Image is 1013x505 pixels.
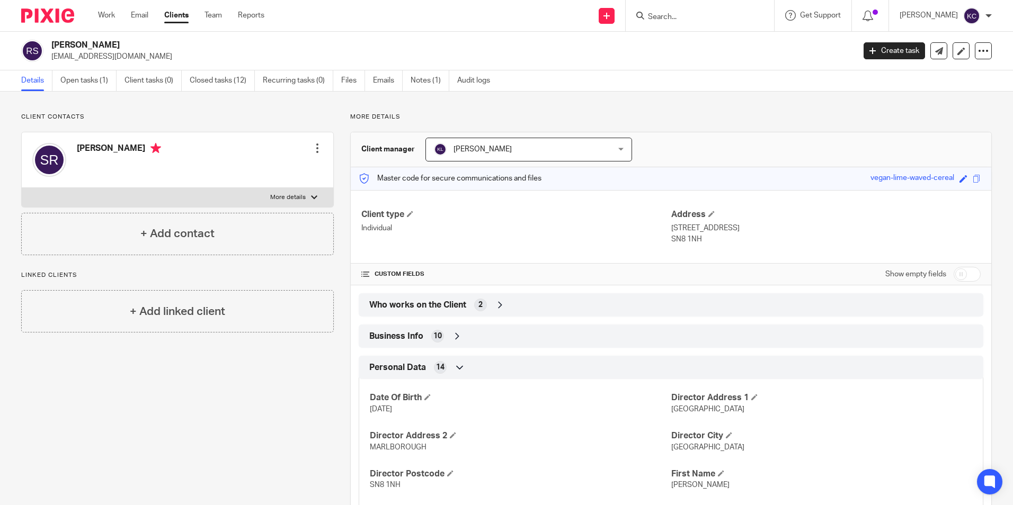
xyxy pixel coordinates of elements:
[263,70,333,91] a: Recurring tasks (0)
[98,10,115,21] a: Work
[370,481,401,489] span: SN8 1NH
[870,173,954,185] div: vegan-lime-waved-cereal
[369,331,423,342] span: Business Info
[671,209,981,220] h4: Address
[671,444,744,451] span: [GEOGRAPHIC_DATA]
[369,300,466,311] span: Who works on the Client
[164,10,189,21] a: Clients
[434,143,447,156] img: svg%3E
[77,143,161,156] h4: [PERSON_NAME]
[21,113,334,121] p: Client contacts
[671,234,981,245] p: SN8 1NH
[433,331,442,341] span: 10
[51,40,688,51] h2: [PERSON_NAME]
[361,209,671,220] h4: Client type
[21,8,74,23] img: Pixie
[32,143,66,177] img: svg%3E
[21,271,334,279] p: Linked clients
[671,468,972,480] h4: First Name
[864,42,925,59] a: Create task
[51,51,848,62] p: [EMAIL_ADDRESS][DOMAIN_NAME]
[361,223,671,233] p: Individual
[361,270,671,278] h4: CUSTOM FIELDS
[478,300,483,310] span: 2
[270,193,306,202] p: More details
[238,10,264,21] a: Reports
[205,10,222,21] a: Team
[359,173,541,184] p: Master code for secure communications and files
[150,143,161,154] i: Primary
[671,392,972,403] h4: Director Address 1
[130,303,225,320] h4: + Add linked client
[436,362,445,373] span: 14
[361,144,415,155] h3: Client manager
[370,405,392,413] span: [DATE]
[370,430,671,441] h4: Director Address 2
[900,10,958,21] p: [PERSON_NAME]
[370,444,426,451] span: MARLBOROUGH
[885,269,946,279] label: Show empty fields
[800,12,841,19] span: Get Support
[21,40,43,62] img: svg%3E
[369,362,426,373] span: Personal Data
[454,146,512,153] span: [PERSON_NAME]
[671,430,972,441] h4: Director City
[671,481,730,489] span: [PERSON_NAME]
[370,468,671,480] h4: Director Postcode
[341,70,365,91] a: Files
[963,7,980,24] img: svg%3E
[140,226,215,242] h4: + Add contact
[370,392,671,403] h4: Date Of Birth
[350,113,992,121] p: More details
[373,70,403,91] a: Emails
[60,70,117,91] a: Open tasks (1)
[671,223,981,233] p: [STREET_ADDRESS]
[21,70,52,91] a: Details
[131,10,148,21] a: Email
[671,405,744,413] span: [GEOGRAPHIC_DATA]
[125,70,182,91] a: Client tasks (0)
[647,13,742,22] input: Search
[457,70,498,91] a: Audit logs
[411,70,449,91] a: Notes (1)
[190,70,255,91] a: Closed tasks (12)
